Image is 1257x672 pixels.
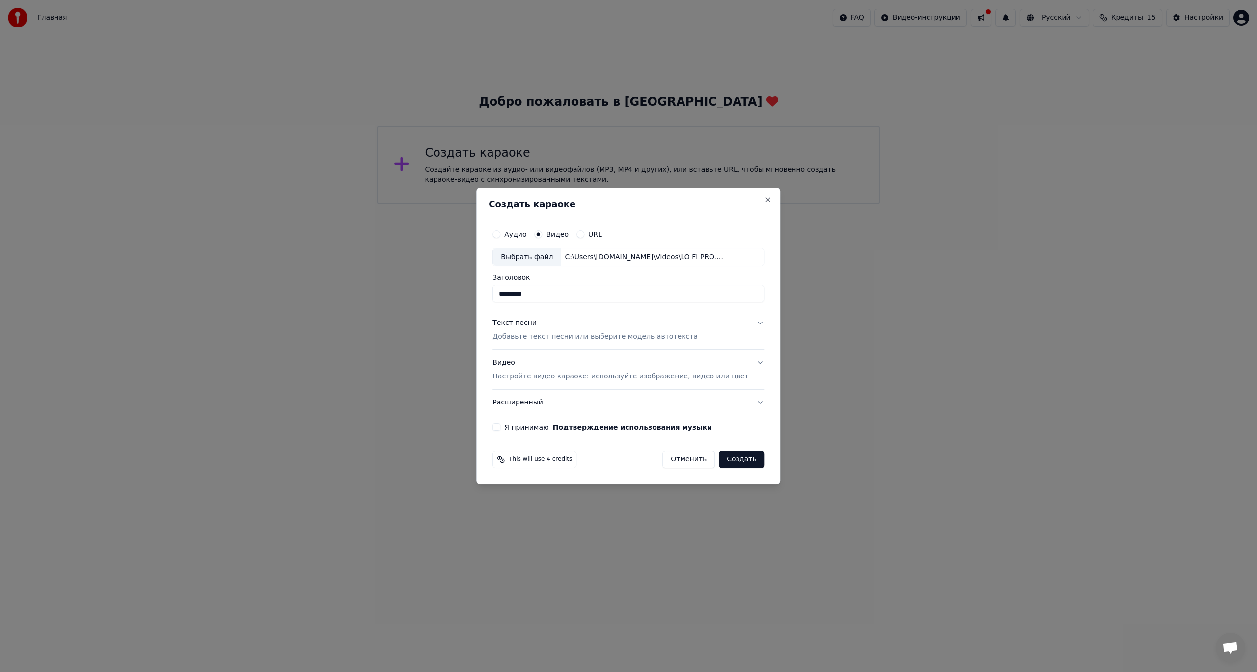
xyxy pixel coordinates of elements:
label: Я принимаю [504,424,712,430]
div: Текст песни [492,319,537,328]
label: Видео [546,231,569,238]
button: Расширенный [492,390,764,415]
button: Я принимаю [553,424,712,430]
button: Создать [719,451,764,468]
label: Аудио [504,231,526,238]
span: This will use 4 credits [509,456,572,463]
label: Заголовок [492,274,764,281]
button: Отменить [662,451,715,468]
div: Видео [492,358,748,382]
p: Добавьте текст песни или выберите модель автотекста [492,332,698,342]
label: URL [588,231,602,238]
div: C:\Users\[DOMAIN_NAME]\Videos\LO FI PRO.mp4 [561,252,728,262]
div: Выбрать файл [493,248,561,266]
p: Настройте видео караоке: используйте изображение, видео или цвет [492,372,748,381]
button: ВидеоНастройте видео караоке: используйте изображение, видео или цвет [492,350,764,390]
button: Текст песниДобавьте текст песни или выберите модель автотекста [492,311,764,350]
h2: Создать караоке [489,200,768,209]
